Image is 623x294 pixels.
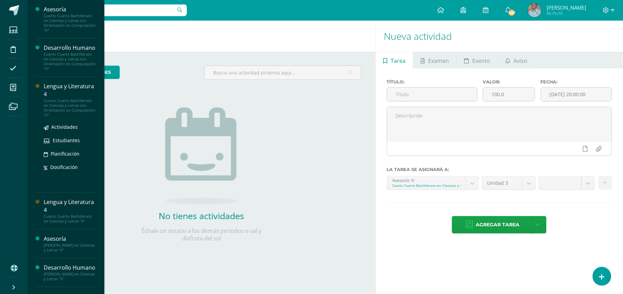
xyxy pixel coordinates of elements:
h1: Nueva actividad [384,21,615,52]
label: Fecha: [541,79,612,84]
div: Cuarto Cuarto Bachillerato en Ciencias y Letras "A" [44,214,96,224]
a: Lengua y Literatura 4Cuarto Cuarto Bachillerato en Ciencias y Letras con Orientación en Computaci... [44,82,96,117]
span: Aviso [514,53,528,69]
span: Dosificación [50,164,78,170]
span: [PERSON_NAME] [547,4,586,11]
span: Evento [472,53,490,69]
input: Título [387,88,477,101]
span: Actividades [51,124,78,130]
input: Busca un usuario... [32,4,187,16]
div: Asesoría [44,235,96,243]
div: Cuarto Cuarto Bachillerato en Ciencias y Letras con Orientación en Computación "A" [44,98,96,117]
span: 467 [508,9,516,16]
div: Lengua y Literatura 4 [44,198,96,214]
span: Unidad 3 [487,177,518,190]
a: Lengua y Literatura 4Cuarto Cuarto Bachillerato en Ciencias y Letras "A" [44,198,96,224]
label: Título: [387,79,477,84]
a: Evento [457,52,498,68]
a: Actividades [44,123,96,131]
a: Examen [413,52,456,68]
div: [PERSON_NAME] en Ciencias y Letras "A" [44,243,96,252]
a: Dosificación [44,163,96,171]
a: Aviso [498,52,535,68]
span: Tarea [391,53,405,69]
div: Lengua y Literatura 4 [44,82,96,98]
div: Cuarto Cuarto Bachillerato en Ciencias y Letras con Orientación en Computación "A" [44,13,96,33]
input: Busca una actividad próxima aquí... [204,66,361,79]
div: Asesoría 'A' [392,177,461,183]
span: Estudiantes [53,137,80,144]
span: Mi Perfil [547,10,586,16]
a: Estudiantes [44,136,96,144]
div: Desarrollo Humano [44,44,96,52]
div: Asesoría [44,5,96,13]
img: a5dbb29e51c05669dcf85516d41866b2.png [528,3,541,17]
a: Desarrollo Humano[PERSON_NAME] en Ciencias y Letras "A" [44,264,96,281]
a: AsesoríaCuarto Cuarto Bachillerato en Ciencias y Letras con Orientación en Computación "A" [44,5,96,33]
p: Échale un vistazo a los demás períodos o sal y disfruta del sol [133,227,270,242]
div: Desarrollo Humano [44,264,96,272]
label: La tarea se asignará a: [387,167,612,172]
div: Cuarto Cuarto Bachillerato en Ciencias y Letras con Orientación en Computación [392,183,461,188]
a: Asesoría 'A'Cuarto Cuarto Bachillerato en Ciencias y Letras con Orientación en Computación [387,177,479,190]
img: no_activities.png [165,108,237,204]
span: Planificación [51,150,80,157]
input: Fecha de entrega [541,88,612,101]
input: Puntos máximos [483,88,535,101]
a: Tarea [376,52,413,68]
a: Desarrollo HumanoCuarto Cuarto Bachillerato en Ciencias y Letras con Orientación en Computación "A" [44,44,96,71]
div: Cuarto Cuarto Bachillerato en Ciencias y Letras con Orientación en Computación "A" [44,52,96,71]
span: Agregar tarea [476,216,519,233]
label: Valor: [483,79,535,84]
h2: No tienes actividades [133,210,270,222]
h1: Actividades [36,21,367,52]
a: Planificación [44,150,96,158]
span: Examen [428,53,449,69]
a: Unidad 3 [482,177,536,190]
div: [PERSON_NAME] en Ciencias y Letras "A" [44,272,96,281]
a: Asesoría[PERSON_NAME] en Ciencias y Letras "A" [44,235,96,252]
